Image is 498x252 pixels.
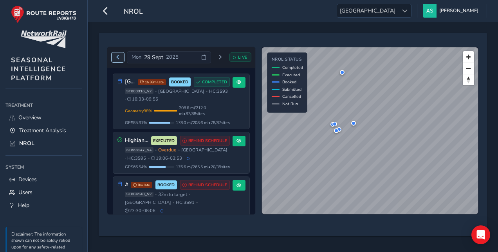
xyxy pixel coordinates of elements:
[214,52,227,62] button: Next day
[5,111,82,124] a: Overview
[181,147,227,153] span: [GEOGRAPHIC_DATA]
[125,164,147,170] span: GPS 66.54 %
[153,138,175,144] span: EXECUTED
[171,79,188,85] span: BOOKED
[282,72,300,78] span: Executed
[202,79,227,85] span: COMPLETED
[18,202,29,209] span: Help
[471,225,490,244] div: Open Intercom Messenger
[124,97,126,101] span: •
[5,173,82,186] a: Devices
[158,147,177,153] span: Overdue
[125,182,128,188] h3: Argyle & [PERSON_NAME] Circle - 3S91
[272,57,303,62] h4: NROL Status
[188,182,227,188] span: BEHIND SCHEDULE
[178,148,180,152] span: •
[144,54,163,61] span: 29 Sept
[125,192,153,197] span: ST884148_v2
[127,155,146,161] span: HC: 3S95
[155,192,157,196] span: •
[439,4,478,18] span: [PERSON_NAME]
[176,200,195,205] span: HC: 3S91
[112,52,125,62] button: Previous day
[463,51,474,63] button: Zoom in
[282,86,301,92] span: Submitted
[5,199,82,212] a: Help
[11,56,66,83] span: SEASONAL INTELLIGENCE PLATFORM
[157,182,175,188] span: BOOKED
[125,137,148,144] h3: Highlands - 3S95
[282,65,303,70] span: Completed
[282,94,301,99] span: Cancelled
[158,191,187,198] span: 32m to target
[463,63,474,74] button: Zoom out
[5,99,82,111] div: Treatment
[209,88,228,94] span: HC: 3S93
[282,101,298,107] span: Not Run
[5,137,82,150] a: NROL
[18,114,41,121] span: Overview
[132,54,141,61] span: Mon
[423,4,481,18] button: [PERSON_NAME]
[148,156,150,160] span: •
[18,176,37,183] span: Devices
[5,186,82,199] a: Users
[18,189,32,196] span: Users
[19,127,66,134] span: Treatment Analysis
[238,54,247,60] span: LIVE
[196,200,198,205] span: •
[262,47,478,214] canvas: Map
[463,74,474,85] button: Reset bearing to north
[19,140,34,147] span: NROL
[337,4,398,17] span: [GEOGRAPHIC_DATA]
[124,156,126,160] span: •
[189,192,190,196] span: •
[138,79,166,85] span: 1h 38m late
[127,96,158,102] span: 18:33 - 09:55
[125,120,147,126] span: GPS 85.31 %
[151,155,182,161] span: 19:06 - 03:53
[206,89,207,94] span: •
[166,54,179,61] span: 2025
[188,138,227,144] span: BEHIND SCHEDULE
[282,79,296,85] span: Booked
[124,7,143,18] span: NROL
[125,208,156,214] span: 23:30 - 08:06
[125,147,153,153] span: ST883147_v4
[176,164,230,170] span: 176.6 mi / 265.5 mi • 20 / 39 sites
[179,105,230,117] span: 208.6 mi / 212.0 mi • 87 / 88 sites
[155,148,157,152] span: •
[155,89,157,94] span: •
[125,79,135,85] h3: [GEOGRAPHIC_DATA], [GEOGRAPHIC_DATA], [GEOGRAPHIC_DATA] 3S93
[125,88,153,94] span: ST883316_v2
[5,161,82,173] div: System
[176,120,230,126] span: 178.0 mi / 208.6 mi • 78 / 87 sites
[158,88,204,94] span: [GEOGRAPHIC_DATA]
[125,108,152,114] span: Geometry 98 %
[5,124,82,137] a: Treatment Analysis
[423,4,437,18] img: diamond-layout
[125,200,171,205] span: [GEOGRAPHIC_DATA]
[11,5,76,23] img: rr logo
[21,31,67,48] img: customer logo
[173,200,174,205] span: •
[131,182,152,188] span: 8m late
